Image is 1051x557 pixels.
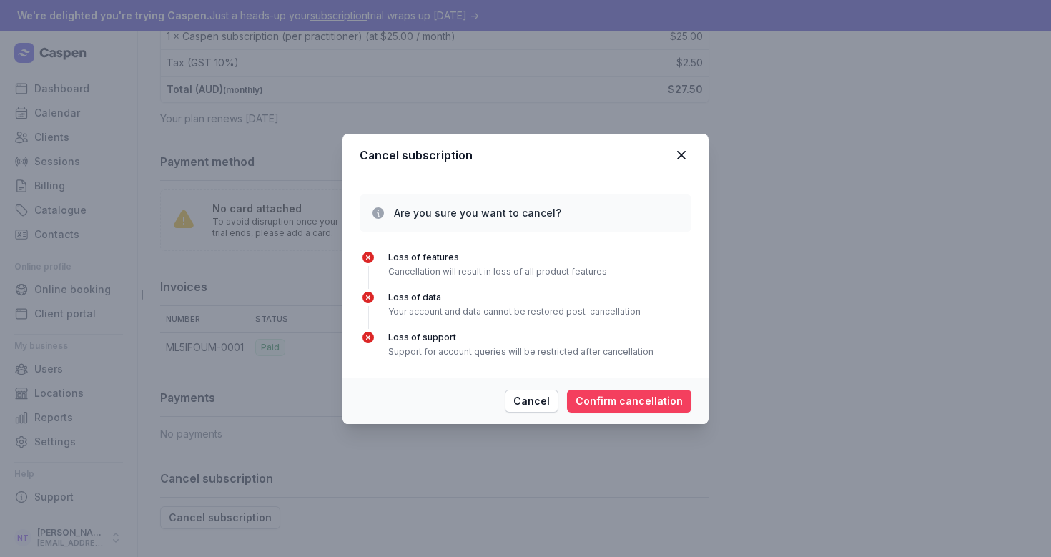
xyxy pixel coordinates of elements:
[513,393,550,410] span: Cancel
[388,345,691,359] div: Support for account queries will be restricted after cancellation
[388,305,691,319] div: Your account and data cannot be restored post-cancellation
[388,330,691,345] div: Loss of support
[388,265,691,279] div: Cancellation will result in loss of all product features
[360,147,671,164] div: Cancel subscription
[388,290,691,305] div: Loss of data
[576,393,683,410] span: Confirm cancellation
[567,390,691,413] button: Confirm cancellation
[388,250,691,265] div: Loss of features
[394,206,680,220] h3: Are you sure you want to cancel?
[505,390,558,413] button: Cancel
